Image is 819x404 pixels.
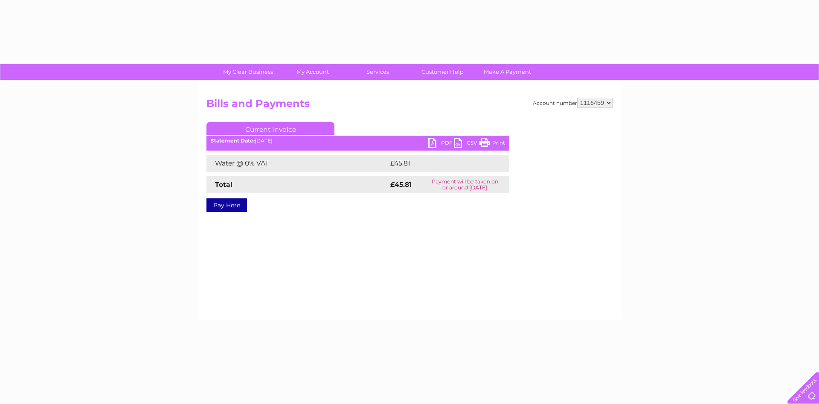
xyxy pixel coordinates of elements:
[533,98,613,108] div: Account number
[206,155,388,172] td: Water @ 0% VAT
[215,180,232,189] strong: Total
[428,138,454,150] a: PDF
[206,198,247,212] a: Pay Here
[211,137,255,144] b: Statement Date:
[420,176,509,193] td: Payment will be taken on or around [DATE]
[390,180,412,189] strong: £45.81
[206,138,509,144] div: [DATE]
[479,138,505,150] a: Print
[407,64,478,80] a: Customer Help
[206,122,334,135] a: Current Invoice
[388,155,491,172] td: £45.81
[343,64,413,80] a: Services
[213,64,283,80] a: My Clear Business
[206,98,613,114] h2: Bills and Payments
[472,64,543,80] a: Make A Payment
[454,138,479,150] a: CSV
[278,64,348,80] a: My Account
